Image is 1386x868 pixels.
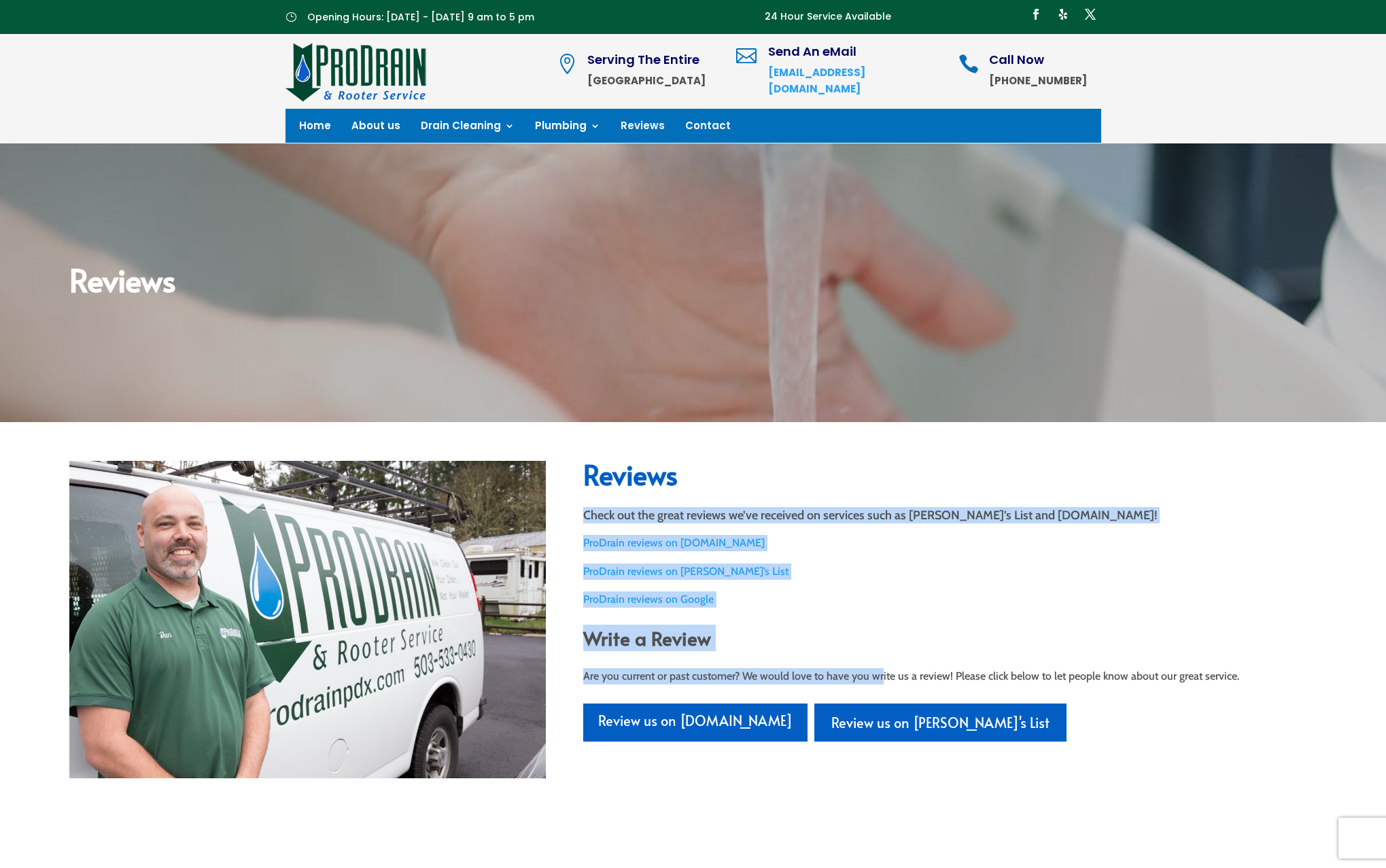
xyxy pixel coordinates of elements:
span: Serving The Entire [587,51,699,68]
a: About us [351,121,400,136]
a: Contact [685,121,731,136]
p: 24 Hour Service Available [765,9,891,25]
a: Home [299,121,331,136]
a: ProDrain reviews on Google [583,593,714,606]
span: } [285,12,296,22]
span:  [736,46,757,66]
p: Check out the great reviews we’ve received on services such as [PERSON_NAME]’s List and [DOMAIN_N... [583,507,1317,523]
span: Call Now [989,51,1044,68]
a: ProDrain reviews on [DOMAIN_NAME] [583,536,765,549]
a: Reviews [621,121,665,136]
a: Review us on [DOMAIN_NAME] [583,704,808,742]
img: site-logo-100h [285,41,428,102]
a: Follow on Facebook [1025,3,1047,25]
img: _MG_4155_1 [69,461,546,778]
h2: Write a Review [583,627,1317,657]
span: Send An eMail [768,43,856,60]
a: Drain Cleaning [421,121,515,136]
strong: [PHONE_NUMBER] [989,73,1087,88]
a: ProDrain reviews on [PERSON_NAME]’s List [583,565,789,578]
a: Review us on [PERSON_NAME]'s List [814,704,1067,742]
span:  [958,54,979,74]
a: Plumbing [535,121,600,136]
a: Follow on X [1079,3,1101,25]
a: [EMAIL_ADDRESS][DOMAIN_NAME] [768,65,865,96]
span:  [557,54,577,74]
h2: Reviews [583,461,1317,495]
p: Are you current or past customer? We would love to have you write us a review! Please click below... [583,668,1317,684]
h2: Reviews [69,264,1317,302]
a: Follow on Yelp [1052,3,1074,25]
span: Opening Hours: [DATE] - [DATE] 9 am to 5 pm [307,10,534,24]
strong: [GEOGRAPHIC_DATA] [587,73,706,88]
